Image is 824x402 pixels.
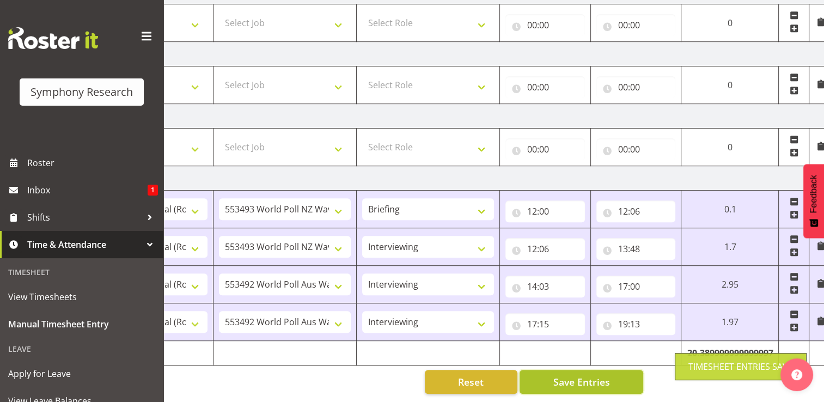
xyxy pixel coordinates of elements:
[596,76,676,98] input: Click to select...
[3,261,161,283] div: Timesheet
[505,138,585,160] input: Click to select...
[681,266,779,303] td: 2.95
[596,276,676,297] input: Click to select...
[688,360,793,373] div: Timesheet Entries Save
[681,341,779,366] td: 20.389999999999997
[505,14,585,36] input: Click to select...
[30,84,133,100] div: Symphony Research
[505,200,585,222] input: Click to select...
[3,283,161,310] a: View Timesheets
[148,185,158,196] span: 1
[27,182,148,198] span: Inbox
[553,375,609,389] span: Save Entries
[27,209,142,226] span: Shifts
[3,360,161,387] a: Apply for Leave
[458,375,484,389] span: Reset
[681,129,779,166] td: 0
[791,369,802,380] img: help-xxl-2.png
[505,276,585,297] input: Click to select...
[681,191,779,228] td: 0.1
[681,303,779,341] td: 1.97
[3,338,161,360] div: Leave
[505,76,585,98] input: Click to select...
[425,370,517,394] button: Reset
[596,200,676,222] input: Click to select...
[505,238,585,260] input: Click to select...
[809,175,819,213] span: Feedback
[8,316,155,332] span: Manual Timesheet Entry
[596,313,676,335] input: Click to select...
[8,27,98,49] img: Rosterit website logo
[803,164,824,238] button: Feedback - Show survey
[505,313,585,335] input: Click to select...
[596,238,676,260] input: Click to select...
[596,138,676,160] input: Click to select...
[3,310,161,338] a: Manual Timesheet Entry
[681,4,779,42] td: 0
[27,236,142,253] span: Time & Attendance
[681,66,779,104] td: 0
[596,14,676,36] input: Click to select...
[27,155,158,171] span: Roster
[8,366,155,382] span: Apply for Leave
[681,228,779,266] td: 1.7
[520,370,643,394] button: Save Entries
[8,289,155,305] span: View Timesheets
